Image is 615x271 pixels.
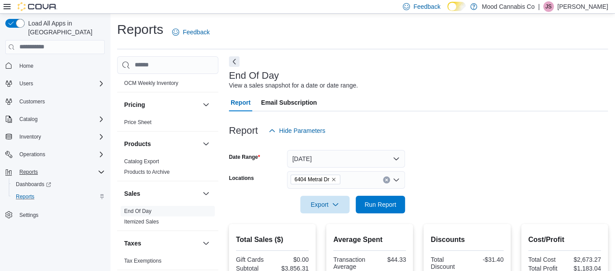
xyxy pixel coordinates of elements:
a: Dashboards [12,179,55,190]
button: Pricing [124,100,199,109]
button: Home [2,59,108,72]
div: Pricing [117,117,218,131]
span: Home [16,60,105,71]
button: Inventory [2,131,108,143]
span: End Of Day [124,208,151,215]
button: Operations [16,149,49,160]
h2: Cost/Profit [528,234,601,245]
h2: Average Spent [333,234,406,245]
h3: End Of Day [229,70,279,81]
a: Catalog Export [124,158,159,165]
button: Open list of options [393,176,400,183]
span: Operations [16,149,105,160]
button: Export [300,196,350,213]
button: Remove 6404 Metral Dr from selection in this group [331,177,336,182]
span: Users [16,78,105,89]
button: Taxes [124,239,199,248]
span: Reports [16,167,105,177]
span: Settings [16,209,105,220]
button: Clear input [383,176,390,183]
button: Products [124,139,199,148]
p: Mood Cannabis Co [482,1,534,12]
span: Export [306,196,344,213]
img: Cova [18,2,57,11]
button: Pricing [201,99,211,110]
a: Customers [16,96,48,107]
div: Total Cost [528,256,563,263]
span: Price Sheet [124,119,151,126]
a: Products to Archive [124,169,169,175]
div: Transaction Average [333,256,368,270]
div: -$31.40 [469,256,504,263]
span: Tax Exemptions [124,257,162,264]
a: Dashboards [9,178,108,190]
button: Inventory [16,132,44,142]
span: OCM Weekly Inventory [124,80,178,87]
button: Taxes [201,238,211,249]
h3: Sales [124,189,140,198]
div: Taxes [117,256,218,270]
div: Products [117,156,218,181]
h3: Pricing [124,100,145,109]
span: Operations [19,151,45,158]
button: Run Report [356,196,405,213]
a: Settings [16,210,42,220]
button: Customers [2,95,108,108]
div: Total Discount [431,256,465,270]
div: $0.00 [274,256,309,263]
input: Dark Mode [447,2,466,11]
a: Itemized Sales [124,219,159,225]
button: Next [229,56,239,67]
a: Price Sheet [124,119,151,125]
a: End Of Day [124,208,151,214]
nav: Complex example [5,56,105,244]
button: Sales [201,188,211,199]
span: Users [19,80,33,87]
span: Dashboards [16,181,51,188]
h2: Discounts [431,234,503,245]
div: View a sales snapshot for a date or date range. [229,81,358,90]
button: Hide Parameters [265,122,329,139]
span: 6404 Metral Dr [291,175,340,184]
span: Run Report [365,200,396,209]
a: Tax Exemptions [124,258,162,264]
button: Reports [16,167,41,177]
span: Reports [19,168,38,176]
div: Gift Cards [236,256,271,263]
p: | [538,1,540,12]
span: Inventory [19,133,41,140]
label: Locations [229,175,254,182]
div: Jazmine Strand [543,1,554,12]
button: Catalog [2,113,108,125]
span: Email Subscription [261,94,317,111]
a: OCM Weekly Inventory [124,80,178,86]
span: Itemized Sales [124,218,159,225]
button: Operations [2,148,108,161]
span: Dashboards [12,179,105,190]
h3: Report [229,125,258,136]
span: Catalog [16,114,105,125]
h1: Reports [117,21,163,38]
button: Users [2,77,108,90]
div: $2,673.27 [566,256,601,263]
span: Reports [16,193,34,200]
span: Report [231,94,250,111]
span: JS [545,1,552,12]
span: 6404 Metral Dr [295,175,329,184]
button: Reports [9,190,108,203]
a: Home [16,61,37,71]
button: Sales [124,189,199,198]
button: [DATE] [287,150,405,168]
h3: Taxes [124,239,141,248]
div: OCM [117,78,218,92]
button: Catalog [16,114,41,125]
button: Reports [2,166,108,178]
span: Reports [12,191,105,202]
button: Users [16,78,37,89]
span: Load All Apps in [GEOGRAPHIC_DATA] [25,19,105,37]
a: Reports [12,191,38,202]
span: Catalog [19,116,37,123]
a: Feedback [169,23,213,41]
